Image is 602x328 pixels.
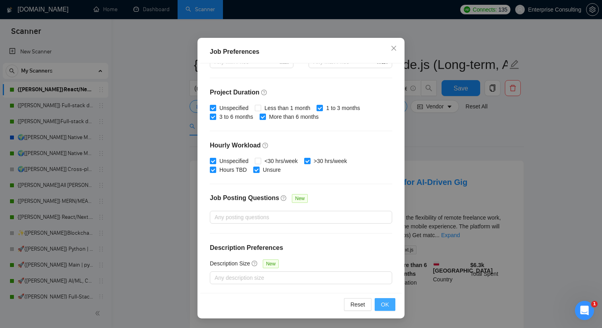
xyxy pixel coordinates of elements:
span: New [263,259,279,268]
span: question-circle [281,195,287,201]
h4: Job Posting Questions [210,193,279,203]
span: question-circle [261,89,268,96]
iframe: Intercom live chat [575,301,594,320]
span: 3 to 6 months [216,112,256,121]
span: More than 6 months [266,112,322,121]
span: >30 hrs/week [311,157,350,165]
span: question-circle [252,260,258,267]
span: 1 to 3 months [323,104,363,112]
span: close [391,45,397,51]
h4: Hourly Workload [210,141,392,150]
h4: Project Duration [210,88,392,97]
span: Reset [350,300,365,309]
span: Less than 1 month [261,104,313,112]
span: question-circle [262,142,269,149]
h4: Description Preferences [210,243,392,253]
span: <30 hrs/week [261,157,301,165]
span: Hours TBD [216,165,250,174]
div: Job Preferences [210,47,392,57]
div: - [293,55,309,78]
span: 1 [591,301,598,307]
span: Unspecified [216,157,252,165]
h5: Description Size [210,259,250,268]
span: New [292,194,308,203]
span: Unspecified [216,104,252,112]
span: Unsure [260,165,284,174]
span: OK [381,300,389,309]
button: Reset [344,298,371,311]
button: Close [383,38,405,59]
button: OK [375,298,395,311]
